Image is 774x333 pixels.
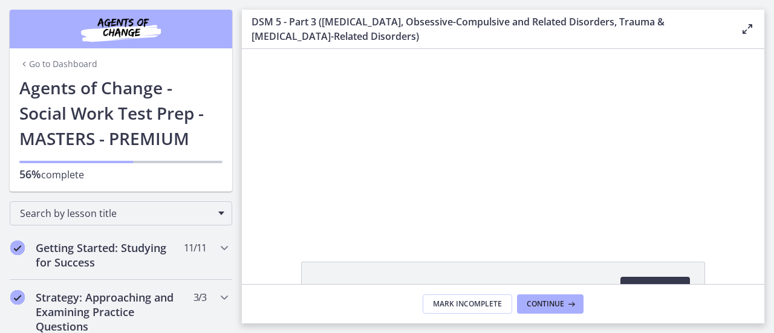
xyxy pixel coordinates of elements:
[19,167,41,181] span: 56%
[517,294,584,314] button: Continue
[19,167,223,182] p: complete
[433,299,502,309] span: Mark Incomplete
[184,241,206,255] span: 11 / 11
[48,15,193,44] img: Agents of Change
[20,207,212,220] span: Search by lesson title
[252,15,721,44] h3: DSM 5 - Part 3 ([MEDICAL_DATA], Obsessive-Compulsive and Related Disorders, Trauma & [MEDICAL_DAT...
[19,75,223,151] h1: Agents of Change - Social Work Test Prep - MASTERS - PREMIUM
[19,58,97,70] a: Go to Dashboard
[527,299,564,309] span: Continue
[10,241,25,255] i: Completed
[630,282,680,296] span: Download
[423,294,512,314] button: Mark Incomplete
[36,241,183,270] h2: Getting Started: Studying for Success
[193,290,206,305] span: 3 / 3
[10,201,232,225] div: Search by lesson title
[10,290,25,305] i: Completed
[620,277,690,301] a: Download
[242,49,764,234] iframe: Video Lesson
[316,282,434,296] span: 5-DSM5-[MEDICAL_DATA]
